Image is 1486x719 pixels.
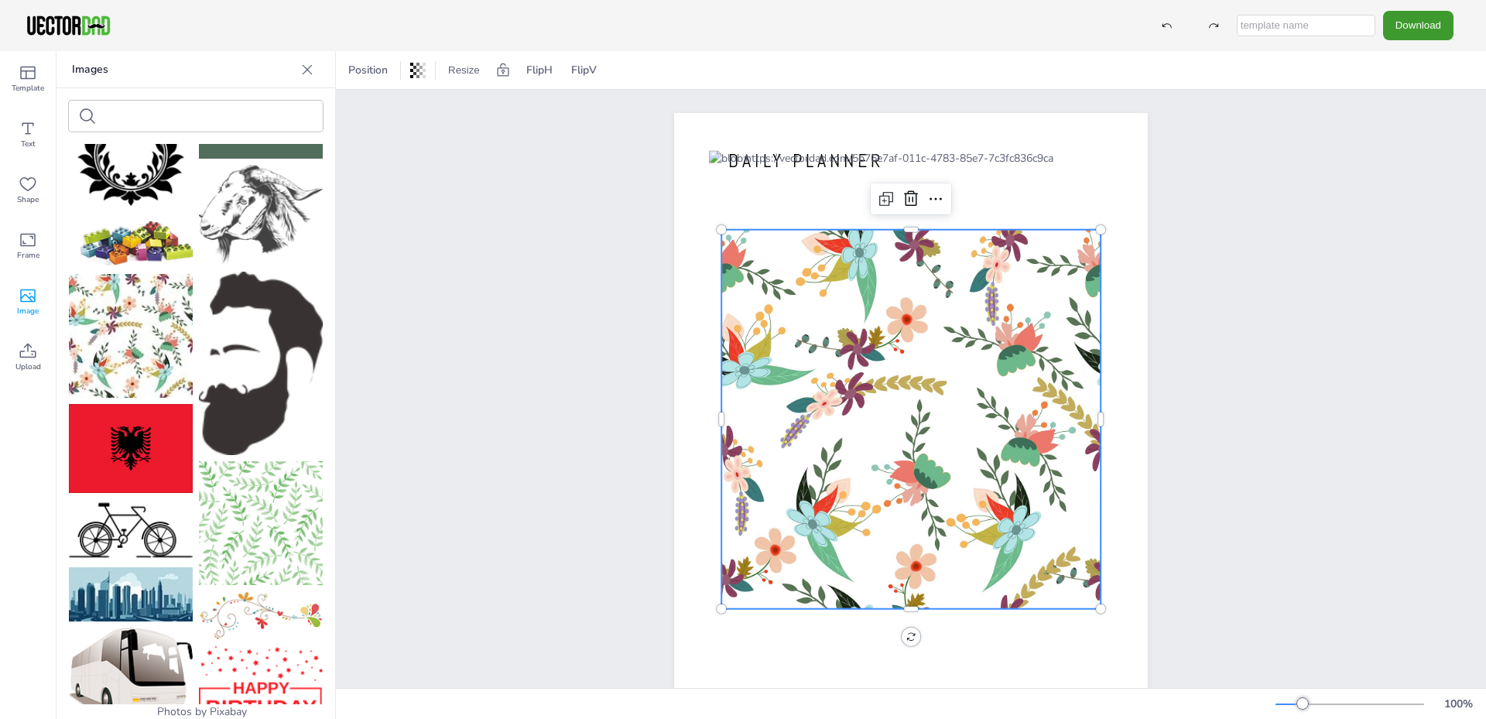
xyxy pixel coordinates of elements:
[199,165,323,265] img: goat-1711126_150.png
[56,704,335,719] div: Photos by
[17,193,39,206] span: Shape
[728,148,884,172] span: DAILY PLANNER
[199,272,323,456] img: man-3263509_150.png
[1440,697,1477,711] div: 100 %
[15,361,41,373] span: Upload
[69,91,193,215] img: frame-4084915_150.png
[199,591,323,640] img: scrapbooking-770771_150.png
[72,51,295,88] p: Images
[568,60,600,80] span: FlipV
[25,14,112,37] img: VectorDad-1.png
[69,274,193,398] img: background-2985648_150.jpg
[69,221,193,269] img: lego-3388163_150.png
[442,58,486,83] button: Resize
[17,249,39,262] span: Frame
[523,60,556,80] span: FlipH
[199,461,323,585] img: leaves-6629581_150.png
[1383,11,1453,39] button: Download
[210,704,247,719] a: Pixabay
[69,404,193,492] img: albania-1005017_150.png
[12,82,44,94] span: Template
[17,305,39,317] span: Image
[69,499,193,561] img: cycle-art-4363010_150.png
[1237,15,1375,36] input: template name
[345,63,391,77] span: Position
[69,567,193,621] img: city-2503261_150.jpg
[21,138,36,150] span: Text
